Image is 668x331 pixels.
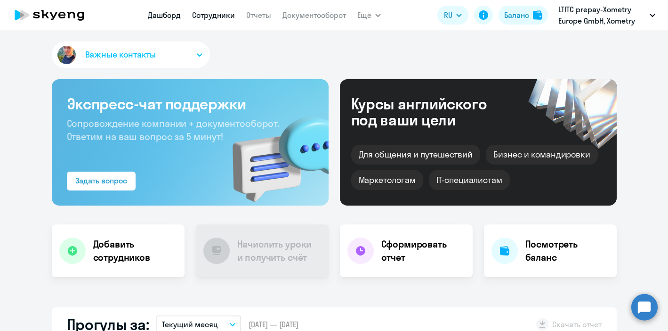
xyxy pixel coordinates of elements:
h4: Посмотреть баланс [525,238,609,264]
div: Курсы английского под ваши цели [351,96,512,128]
p: Текущий месяц [162,319,218,330]
a: Документооборот [282,10,346,20]
a: Дашборд [148,10,181,20]
a: Отчеты [246,10,271,20]
h3: Экспресс-чат поддержки [67,94,314,113]
button: Задать вопрос [67,172,136,190]
a: Сотрудники [192,10,235,20]
button: Ещё [357,6,381,25]
button: Важные контакты [52,41,210,68]
p: LTITC prepay-Xometry Europe GmbH, Xometry Europe GmbH [558,4,646,26]
button: LTITC prepay-Xometry Europe GmbH, Xometry Europe GmbH [554,4,660,26]
button: Балансbalance [499,6,548,25]
h4: Начислить уроки и получить счёт [237,238,319,264]
img: bg-img [219,99,329,206]
span: Важные контакты [85,49,156,61]
span: RU [444,9,452,21]
span: [DATE] — [DATE] [249,319,298,330]
h4: Добавить сотрудников [93,238,177,264]
div: Бизнес и командировки [486,145,598,165]
span: Сопровождение компании + документооборот. Ответим на ваш вопрос за 5 минут! [67,117,280,142]
div: IT-специалистам [429,170,510,190]
img: balance [533,10,542,20]
span: Ещё [357,9,371,21]
div: Задать вопрос [75,175,127,186]
button: RU [437,6,468,25]
div: Для общения и путешествий [351,145,481,165]
h4: Сформировать отчет [381,238,465,264]
div: Маркетологам [351,170,423,190]
div: Баланс [504,9,529,21]
img: avatar [56,44,78,66]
